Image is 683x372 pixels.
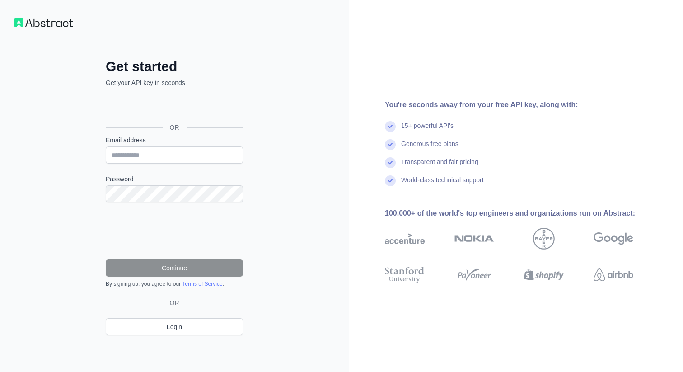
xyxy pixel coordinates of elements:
[385,265,425,285] img: stanford university
[106,213,243,249] iframe: reCAPTCHA
[454,265,494,285] img: payoneer
[106,280,243,287] div: By signing up, you agree to our .
[524,265,564,285] img: shopify
[385,157,396,168] img: check mark
[385,139,396,150] img: check mark
[182,281,222,287] a: Terms of Service
[594,228,633,250] img: google
[106,318,243,335] a: Login
[106,58,243,75] h2: Get started
[401,121,454,139] div: 15+ powerful API's
[401,157,478,175] div: Transparent and fair pricing
[385,99,662,110] div: You're seconds away from your free API key, along with:
[385,121,396,132] img: check mark
[14,18,73,27] img: Workflow
[101,97,246,117] iframe: Sign in with Google Button
[106,174,243,184] label: Password
[106,78,243,87] p: Get your API key in seconds
[533,228,555,250] img: bayer
[106,259,243,277] button: Continue
[401,139,458,157] div: Generous free plans
[385,208,662,219] div: 100,000+ of the world's top engineers and organizations run on Abstract:
[385,175,396,186] img: check mark
[401,175,484,193] div: World-class technical support
[385,228,425,250] img: accenture
[106,136,243,145] label: Email address
[163,123,187,132] span: OR
[594,265,633,285] img: airbnb
[166,298,183,307] span: OR
[454,228,494,250] img: nokia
